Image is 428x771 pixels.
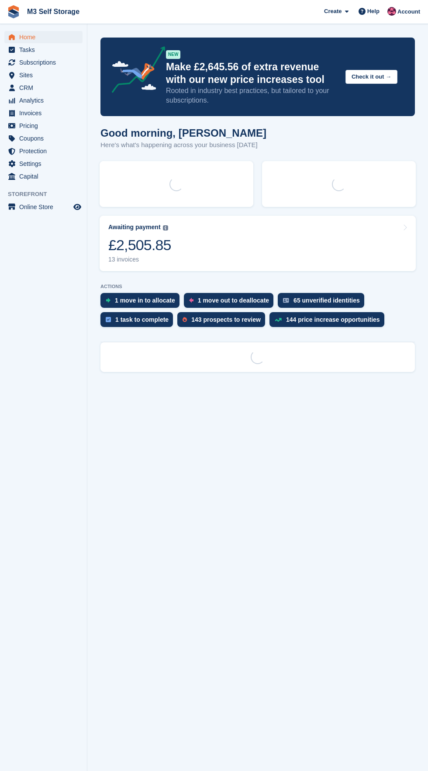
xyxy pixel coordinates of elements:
[100,140,266,150] p: Here's what's happening across your business [DATE]
[198,297,269,304] div: 1 move out to deallocate
[24,4,83,19] a: M3 Self Storage
[286,316,380,323] div: 144 price increase opportunities
[106,317,111,322] img: task-75834270c22a3079a89374b754ae025e5fb1db73e45f91037f5363f120a921f8.svg
[19,31,72,43] span: Home
[100,216,416,271] a: Awaiting payment £2,505.85 13 invoices
[324,7,342,16] span: Create
[4,201,83,213] a: menu
[108,236,171,254] div: £2,505.85
[100,127,266,139] h1: Good morning, [PERSON_NAME]
[397,7,420,16] span: Account
[115,297,175,304] div: 1 move in to allocate
[177,312,269,331] a: 143 prospects to review
[19,132,72,145] span: Coupons
[283,298,289,303] img: verify_identity-adf6edd0f0f0b5bbfe63781bf79b02c33cf7c696d77639b501bdc392416b5a36.svg
[8,190,87,199] span: Storefront
[367,7,380,16] span: Help
[183,317,187,322] img: prospect-51fa495bee0391a8d652442698ab0144808aea92771e9ea1ae160a38d050c398.svg
[163,225,168,231] img: icon-info-grey-7440780725fd019a000dd9b08b2336e03edf1995a4989e88bcd33f0948082b44.svg
[189,298,193,303] img: move_outs_to_deallocate_icon-f764333ba52eb49d3ac5e1228854f67142a1ed5810a6f6cc68b1a99e826820c5.svg
[108,224,161,231] div: Awaiting payment
[115,316,169,323] div: 1 task to complete
[4,145,83,157] a: menu
[7,5,20,18] img: stora-icon-8386f47178a22dfd0bd8f6a31ec36ba5ce8667c1dd55bd0f319d3a0aa187defe.svg
[106,298,110,303] img: move_ins_to_allocate_icon-fdf77a2bb77ea45bf5b3d319d69a93e2d87916cf1d5bf7949dd705db3b84f3ca.svg
[4,44,83,56] a: menu
[19,94,72,107] span: Analytics
[19,170,72,182] span: Capital
[166,61,338,86] p: Make £2,645.56 of extra revenue with our new price increases tool
[166,50,180,59] div: NEW
[19,44,72,56] span: Tasks
[4,170,83,182] a: menu
[387,7,396,16] img: Nick Jones
[4,94,83,107] a: menu
[184,293,278,312] a: 1 move out to deallocate
[293,297,360,304] div: 65 unverified identities
[100,284,415,289] p: ACTIONS
[345,70,397,84] button: Check it out →
[19,201,72,213] span: Online Store
[104,46,166,96] img: price-adjustments-announcement-icon-8257ccfd72463d97f412b2fc003d46551f7dbcb40ab6d574587a9cd5c0d94...
[72,202,83,212] a: Preview store
[19,107,72,119] span: Invoices
[108,256,171,263] div: 13 invoices
[269,312,389,331] a: 144 price increase opportunities
[4,69,83,81] a: menu
[4,82,83,94] a: menu
[19,56,72,69] span: Subscriptions
[19,69,72,81] span: Sites
[166,86,338,105] p: Rooted in industry best practices, but tailored to your subscriptions.
[4,56,83,69] a: menu
[4,120,83,132] a: menu
[4,158,83,170] a: menu
[275,318,282,322] img: price_increase_opportunities-93ffe204e8149a01c8c9dc8f82e8f89637d9d84a8eef4429ea346261dce0b2c0.svg
[19,120,72,132] span: Pricing
[191,316,261,323] div: 143 prospects to review
[19,158,72,170] span: Settings
[100,293,184,312] a: 1 move in to allocate
[19,82,72,94] span: CRM
[4,31,83,43] a: menu
[100,312,177,331] a: 1 task to complete
[4,107,83,119] a: menu
[19,145,72,157] span: Protection
[4,132,83,145] a: menu
[278,293,369,312] a: 65 unverified identities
